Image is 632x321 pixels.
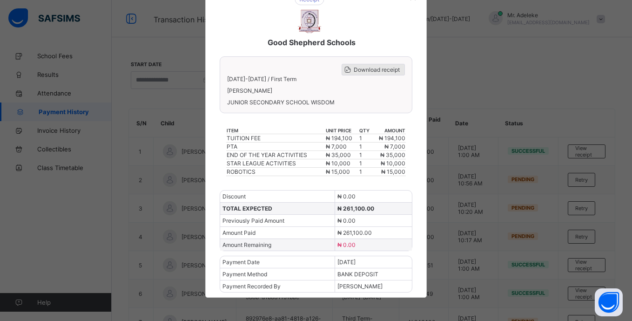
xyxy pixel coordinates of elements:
span: ₦ 261,100.00 [337,229,372,236]
span: ₦ 10,000 [326,160,350,167]
span: ₦ 10,000 [381,160,405,167]
span: TOTAL EXPECTED [222,205,272,212]
span: ₦ 0.00 [337,217,356,224]
span: [PERSON_NAME] [337,283,383,290]
div: END OF THE YEAR ACTIVITIES [227,151,325,158]
span: JUNIOR SECONDARY SCHOOL WISDOM [227,99,404,106]
span: Download receipt [354,66,400,73]
td: 1 [359,159,372,168]
span: ₦ 261,100.00 [337,205,374,212]
span: ₦ 15,000 [326,168,350,175]
td: 1 [359,151,372,159]
th: qty [359,127,372,134]
span: ₦ 194,100 [379,135,405,142]
span: Amount Remaining [222,241,271,248]
td: 1 [359,143,372,151]
span: [PERSON_NAME] [227,87,404,94]
span: ₦ 35,000 [326,151,351,158]
img: Good Shepherd Schools [298,10,321,33]
span: Payment Date [222,259,260,266]
span: ₦ 7,000 [384,143,405,150]
span: ₦ 35,000 [380,151,405,158]
span: Amount Paid [222,229,255,236]
button: Open asap [595,288,623,316]
th: unit price [325,127,359,134]
span: [DATE] [337,259,356,266]
span: ₦ 0.00 [337,241,356,248]
span: Good Shepherd Schools [268,38,356,47]
span: Previously Paid Amount [222,217,284,224]
th: item [226,127,325,134]
span: Payment Recorded By [222,283,281,290]
span: ₦ 0.00 [337,193,356,200]
span: [DATE]-[DATE] / First Term [227,75,296,82]
td: 1 [359,134,372,143]
span: ₦ 194,100 [326,135,352,142]
td: 1 [359,168,372,176]
div: PTA [227,143,325,150]
div: TUITION FEE [227,135,325,142]
div: STAR LEAGUE ACTIVITIES [227,160,325,167]
span: ₦ 15,000 [381,168,405,175]
div: ROBOTICS [227,168,325,175]
span: BANK DEPOSIT [337,271,378,278]
span: ₦ 7,000 [326,143,347,150]
span: Discount [222,193,246,200]
th: amount [372,127,406,134]
span: Payment Method [222,271,267,278]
